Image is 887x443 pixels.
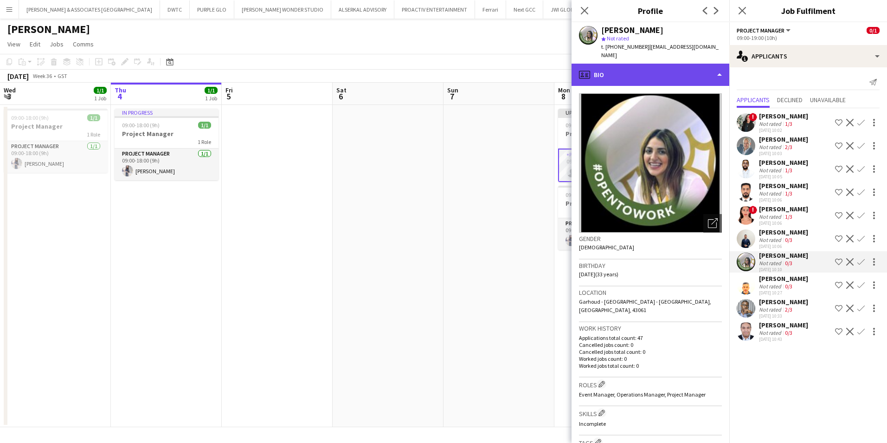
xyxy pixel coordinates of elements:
div: [DATE] 10:27 [759,290,808,296]
h1: [PERSON_NAME] [7,22,90,36]
img: Crew avatar or photo [579,93,722,233]
span: Week 36 [31,72,54,79]
button: PURPLE GLO [190,0,234,19]
button: PROACTIV ENTERTAINMENT [394,0,475,19]
div: [DATE] 10:33 [759,313,808,319]
p: Applications total count: 47 [579,334,722,341]
h3: Skills [579,408,722,418]
a: Edit [26,38,44,50]
a: Jobs [46,38,67,50]
span: 09:00-18:00 (9h) [566,191,603,198]
app-skills-label: 2/3 [785,306,792,313]
span: Comms [73,40,94,48]
button: DWTC [160,0,190,19]
app-card-role: Project Manager1/109:00-18:00 (9h)[PERSON_NAME] [558,218,662,250]
div: [PERSON_NAME] [759,228,808,236]
div: [DATE] 10:10 [759,267,808,273]
button: JWI GLOBAL [543,0,588,19]
span: ! [749,113,757,121]
h3: Job Fulfilment [729,5,887,17]
div: [PERSON_NAME] [759,205,808,213]
div: [DATE] 10:06 [759,220,808,226]
button: ALSERKAL ADVISORY [331,0,394,19]
span: Declined [777,97,803,103]
app-skills-label: 0/3 [785,236,792,243]
h3: Project Manager [115,130,219,138]
span: ! [749,206,757,214]
div: 1 Job [94,95,106,102]
div: [PERSON_NAME] [759,321,808,329]
div: Not rated [759,306,783,313]
span: 1/1 [87,114,100,121]
app-job-card: Updated09:00-19:00 (10h)0/1Project Manager1 RoleProject Manager10A0/109:00-19:00 (10h) [558,109,662,182]
button: Project Manager [737,27,792,34]
h3: Birthday [579,261,722,270]
span: 0/1 [867,27,880,34]
span: Sat [336,86,347,94]
div: [PERSON_NAME] [759,274,808,283]
div: Bio [572,64,729,86]
button: Ferrari [475,0,506,19]
div: [PERSON_NAME] [759,158,808,167]
div: [PERSON_NAME] [759,112,808,120]
div: Not rated [759,120,783,127]
span: Sun [447,86,458,94]
app-card-role: Project Manager10A0/109:00-19:00 (10h) [558,149,662,182]
p: Cancelled jobs total count: 0 [579,348,722,355]
h3: Roles [579,379,722,389]
button: Next GCC [506,0,543,19]
app-job-card: 09:00-18:00 (9h)0/1Project Manager1 RoleProject Manager1/109:00-18:00 (9h)[PERSON_NAME] [558,186,662,250]
a: Comms [69,38,97,50]
div: Not rated [759,283,783,290]
h3: Project Manager [4,122,108,130]
app-skills-label: 0/3 [785,260,792,267]
div: [DATE] 10:02 [759,127,808,133]
span: [DEMOGRAPHIC_DATA] [579,244,634,251]
span: 3 [2,91,16,102]
h3: Project Manager [558,130,662,138]
div: Not rated [759,213,783,220]
span: 1/1 [198,122,211,129]
div: [PERSON_NAME] [759,298,808,306]
div: [DATE] 10:43 [759,336,808,342]
div: 1 Job [205,95,217,102]
span: 4 [113,91,126,102]
h3: Location [579,288,722,297]
app-job-card: In progress09:00-18:00 (9h)1/1Project Manager1 RoleProject Manager1/109:00-18:00 (9h)[PERSON_NAME] [115,109,219,180]
div: 09:00-19:00 (10h) [737,34,880,41]
div: Updated [558,109,662,116]
span: Not rated [607,35,629,42]
h3: Profile [572,5,729,17]
span: 1/1 [94,87,107,94]
app-skills-label: 1/3 [785,190,792,197]
span: Wed [4,86,16,94]
div: [PERSON_NAME] [759,251,808,260]
span: 8 [557,91,570,102]
span: 5 [224,91,233,102]
span: Applicants [737,97,770,103]
div: [PERSON_NAME] [759,182,808,190]
span: Mon [558,86,570,94]
span: 09:00-18:00 (9h) [11,114,49,121]
span: Edit [30,40,40,48]
div: Not rated [759,236,783,243]
h3: Project Manager [558,199,662,208]
span: Thu [115,86,126,94]
div: [DATE] 10:06 [759,243,808,249]
div: 09:00-18:00 (9h)1/1Project Manager1 RoleProject Manager1/109:00-18:00 (9h)[PERSON_NAME] [4,109,108,173]
span: 09:00-18:00 (9h) [122,122,160,129]
span: Project Manager [737,27,784,34]
button: [PERSON_NAME] WONDER STUDIO [234,0,331,19]
div: Not rated [759,167,783,174]
app-skills-label: 1/3 [785,167,792,174]
div: [PERSON_NAME] [759,135,808,143]
span: [DATE] (33 years) [579,271,618,278]
span: Fri [225,86,233,94]
span: 09:00-19:00 (10h) [566,122,606,129]
app-skills-label: 1/3 [785,213,792,220]
span: View [7,40,20,48]
div: Not rated [759,260,783,267]
span: Jobs [50,40,64,48]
